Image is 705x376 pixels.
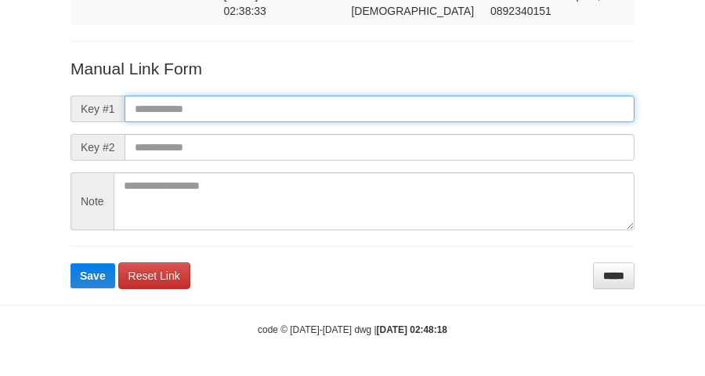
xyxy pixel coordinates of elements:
[70,172,114,230] span: Note
[70,96,125,122] span: Key #1
[80,269,106,282] span: Save
[70,57,634,80] p: Manual Link Form
[128,269,180,282] span: Reset Link
[490,5,551,17] span: Copy 0892340151 to clipboard
[118,262,190,289] a: Reset Link
[258,324,447,335] small: code © [DATE]-[DATE] dwg |
[377,324,447,335] strong: [DATE] 02:48:18
[70,134,125,161] span: Key #2
[70,263,115,288] button: Save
